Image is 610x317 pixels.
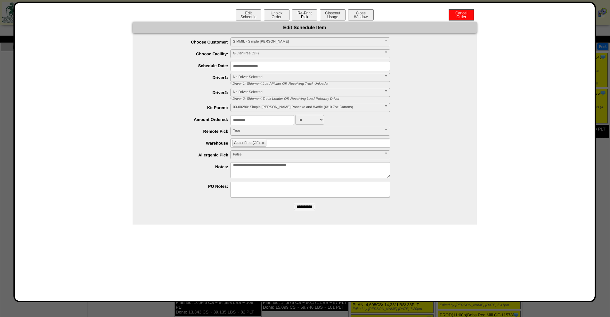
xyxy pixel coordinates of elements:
span: No Driver Selected [233,73,382,81]
label: PO Notes: [145,184,230,189]
span: No Driver Selected [233,88,382,96]
label: Schedule Date: [145,63,230,68]
button: CloseWindow [348,9,374,20]
span: 03-00280: Simple [PERSON_NAME] Pancake and Waffle (6/10.7oz Cartons) [233,103,382,111]
span: False [233,151,382,158]
label: Choose Customer: [145,40,230,44]
span: True [233,127,382,135]
label: Allergenic Pick [145,153,230,157]
a: CloseWindow [347,14,374,19]
label: Amount Ordered: [145,117,230,122]
label: Kit Parent: [145,105,230,110]
label: Driver2: [145,90,230,95]
div: Edit Schedule Item [133,22,477,33]
label: Remote Pick [145,129,230,134]
label: Warehouse [145,141,230,146]
button: CloseoutUsage [320,9,346,20]
span: SIMMIL - Simple [PERSON_NAME] [233,38,382,45]
button: Re-PrintPick [292,9,317,20]
div: * Driver 2: Shipment Truck Loader OR Receiving Load Putaway Driver [225,97,477,101]
div: * Driver 1: Shipment Load Picker OR Receiving Truck Unloader [225,82,477,86]
label: Notes: [145,164,230,169]
label: Choose Facility: [145,52,230,56]
span: GlutenFree (GF) [233,50,382,57]
button: CancelOrder [449,9,474,20]
button: UnpickOrder [264,9,289,20]
label: Driver1: [145,75,230,80]
button: EditSchedule [236,9,261,20]
span: GlutenFree (GF) [234,141,260,145]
